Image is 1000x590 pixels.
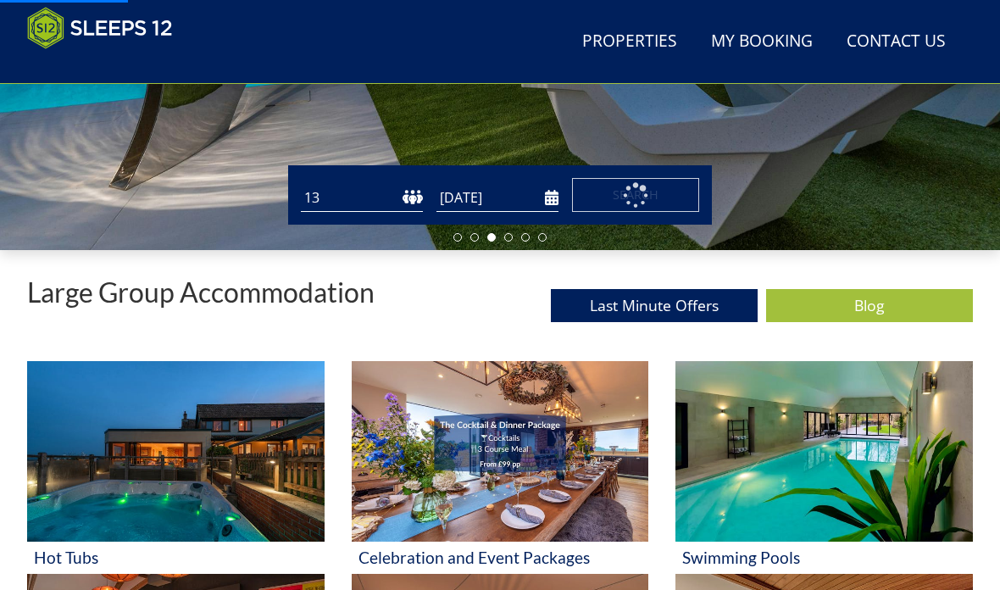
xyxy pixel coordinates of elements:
[840,23,953,61] a: Contact Us
[352,361,649,542] img: 'Celebration and Event Packages' - Large Group Accommodation Holiday Ideas
[766,289,973,322] a: Blog
[358,548,642,566] h3: Celebration and Event Packages
[27,361,325,542] img: 'Hot Tubs' - Large Group Accommodation Holiday Ideas
[27,277,375,307] p: Large Group Accommodation
[352,361,649,574] a: 'Celebration and Event Packages' - Large Group Accommodation Holiday Ideas Celebration and Event ...
[27,361,325,574] a: 'Hot Tubs' - Large Group Accommodation Holiday Ideas Hot Tubs
[551,289,758,322] a: Last Minute Offers
[436,184,558,212] input: Arrival Date
[682,548,966,566] h3: Swimming Pools
[704,23,819,61] a: My Booking
[27,7,173,49] img: Sleeps 12
[575,23,684,61] a: Properties
[34,548,318,566] h3: Hot Tubs
[572,178,699,212] button: Search
[613,186,658,203] span: Search
[19,59,197,74] iframe: Customer reviews powered by Trustpilot
[675,361,973,542] img: 'Swimming Pools' - Large Group Accommodation Holiday Ideas
[675,361,973,574] a: 'Swimming Pools' - Large Group Accommodation Holiday Ideas Swimming Pools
